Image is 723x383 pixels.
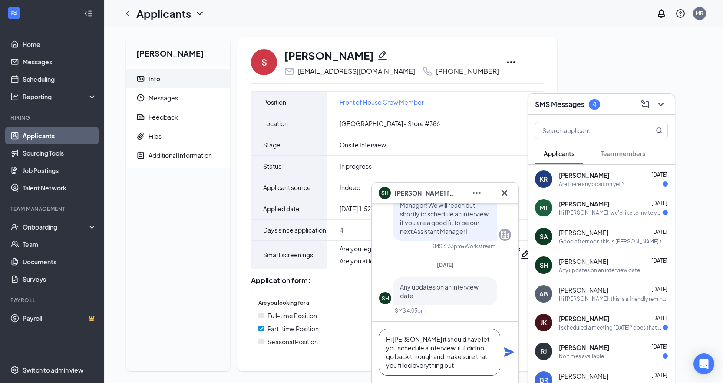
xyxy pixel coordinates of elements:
[431,243,462,250] div: SMS 6:33pm
[382,295,389,302] div: SH
[136,74,145,83] svg: ContactCard
[340,226,343,234] span: 4
[23,366,83,374] div: Switch to admin view
[23,270,97,288] a: Surveys
[284,66,294,77] svg: Email
[540,203,548,212] div: MT
[263,203,300,214] span: Applied date
[263,97,286,107] span: Position
[149,74,160,83] div: Info
[340,183,360,192] span: Indeed
[593,100,596,108] div: 4
[559,171,609,180] span: [PERSON_NAME]
[23,162,97,179] a: Job Postings
[340,119,440,128] span: [GEOGRAPHIC_DATA] - Store #386
[23,127,97,144] a: Applicants
[136,93,145,102] svg: Clock
[122,8,133,19] svg: ChevronLeft
[263,225,326,235] span: Days since application
[126,146,230,165] a: NoteActiveAdditional Information
[638,97,652,111] button: ComposeMessage
[559,180,624,188] div: Are there any position yet ?
[651,343,667,350] span: [DATE]
[540,175,548,183] div: KR
[436,67,499,76] div: [PHONE_NUMBER]
[126,37,230,66] h2: [PERSON_NAME]
[506,57,516,67] svg: Ellipses
[258,299,311,307] span: Are you looking for a:
[541,347,547,356] div: RJ
[340,244,520,253] div: Are you legally eligible to work in the [GEOGRAPHIC_DATA]? :
[498,186,512,200] button: Cross
[267,311,317,320] span: Full-time Position
[400,283,479,300] span: Any updates on an interview date
[651,200,667,206] span: [DATE]
[693,353,714,374] div: Open Intercom Messenger
[470,186,484,200] button: Ellipses
[656,127,663,134] svg: MagnifyingGlass
[10,296,95,304] div: Payroll
[535,122,638,139] input: Search applicant
[136,6,191,21] h1: Applicants
[675,8,686,19] svg: QuestionInfo
[149,151,212,160] div: Additional Information
[559,372,608,380] span: [PERSON_NAME]
[651,171,667,178] span: [DATE]
[544,150,574,157] span: Applicants
[23,92,97,101] div: Reporting
[504,347,514,357] button: Plane
[601,150,645,157] span: Team members
[462,243,495,250] span: • Workstream
[23,223,89,231] div: Onboarding
[535,100,584,109] h3: SMS Messages
[340,256,520,265] div: Are you at least 14 years of age or older? :
[559,257,608,266] span: [PERSON_NAME]
[559,209,663,216] div: Hi [PERSON_NAME], we'd like to invite you to a meeting with [PERSON_NAME] for Front of House Crew...
[195,8,205,19] svg: ChevronDown
[437,262,454,268] span: [DATE]
[10,92,19,101] svg: Analysis
[651,257,667,264] span: [DATE]
[539,290,548,298] div: AB
[263,140,281,150] span: Stage
[136,113,145,121] svg: Report
[23,70,97,88] a: Scheduling
[540,261,548,270] div: SH
[656,8,667,19] svg: Notifications
[559,200,609,208] span: [PERSON_NAME]
[340,162,372,170] span: In progress
[126,69,230,88] a: ContactCardInfo
[559,295,668,303] div: Hi [PERSON_NAME], this is a friendly reminder. Your meeting with [PERSON_NAME] for [PERSON_NAME]/...
[84,9,92,18] svg: Collapse
[263,182,311,193] span: Applicant source
[23,53,97,70] a: Messages
[379,329,500,376] textarea: Hi [PERSON_NAME] it should have let you schedule a interview, if it did not go back through and m...
[10,223,19,231] svg: UserCheck
[23,36,97,53] a: Home
[541,318,547,327] div: JK
[422,66,432,77] svg: Phone
[640,99,650,110] svg: ComposeMessage
[284,48,374,63] h1: [PERSON_NAME]
[394,188,455,198] span: [PERSON_NAME] [PERSON_NAME]
[559,324,663,331] div: i scheduled a meeting [DATE]? does that still stand?
[136,151,145,160] svg: NoteActive
[377,50,388,60] svg: Pencil
[651,286,667,293] span: [DATE]
[559,228,608,237] span: [PERSON_NAME]
[298,67,415,76] div: [EMAIL_ADDRESS][DOMAIN_NAME]
[559,314,609,323] span: [PERSON_NAME]
[10,114,95,121] div: Hiring
[340,97,424,107] a: Front of House Crew Member
[696,10,703,17] div: MR
[267,337,318,346] span: Seasonal Position
[499,188,510,198] svg: Cross
[23,144,97,162] a: Sourcing Tools
[484,186,498,200] button: Minimize
[126,88,230,107] a: ClockMessages
[261,56,267,68] div: S
[540,232,548,241] div: SA
[559,266,640,274] div: Any updates on an interview date
[10,366,19,374] svg: Settings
